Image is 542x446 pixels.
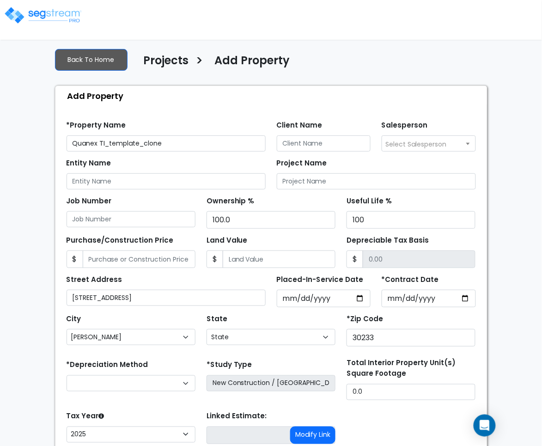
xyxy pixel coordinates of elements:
[67,135,266,152] input: Property Name
[277,120,323,131] label: Client Name
[277,135,371,152] input: Client Name
[363,250,475,268] input: 0.00
[67,196,112,207] label: Job Number
[207,235,248,246] label: Land Value
[67,411,104,422] label: Tax Year
[347,250,363,268] span: $
[290,427,335,444] button: Modify Link
[382,275,439,285] label: *Contract Date
[215,54,290,70] h4: Add Property
[67,235,174,246] label: Purchase/Construction Price
[347,384,475,400] input: total square foot
[207,411,267,422] label: Linked Estimate:
[277,158,327,169] label: Project Name
[277,173,476,189] input: Project Name
[207,250,223,268] span: $
[382,290,476,307] input: Purchase Date
[347,314,383,324] label: *Zip Code
[196,53,203,71] h3: >
[67,158,111,169] label: Entity Name
[207,314,227,324] label: State
[67,173,266,189] input: Entity Name
[223,250,335,268] input: Land Value
[144,54,189,70] h4: Projects
[207,211,335,229] input: Ownership %
[67,275,122,285] label: Street Address
[83,250,195,268] input: Purchase or Construction Price
[347,235,429,246] label: Depreciable Tax Basis
[347,329,475,347] input: Zip Code
[347,196,392,207] label: Useful Life %
[55,49,128,71] a: Back To Home
[277,275,364,285] label: Placed-In-Service Date
[67,290,266,306] input: Street Address
[60,86,487,106] div: Add Property
[137,54,189,73] a: Projects
[67,314,81,324] label: City
[67,360,148,371] label: *Depreciation Method
[67,211,195,227] input: Job Number
[347,358,475,379] label: Total Interior Property Unit(s) Square Footage
[67,120,126,131] label: *Property Name
[207,360,252,371] label: *Study Type
[474,415,496,437] div: Open Intercom Messenger
[386,140,447,149] span: Select Salesperson
[67,250,83,268] span: $
[347,211,475,229] input: Useful Life %
[382,120,428,131] label: Salesperson
[4,6,82,24] img: logo_pro_r.png
[208,54,290,73] a: Add Property
[207,196,255,207] label: Ownership %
